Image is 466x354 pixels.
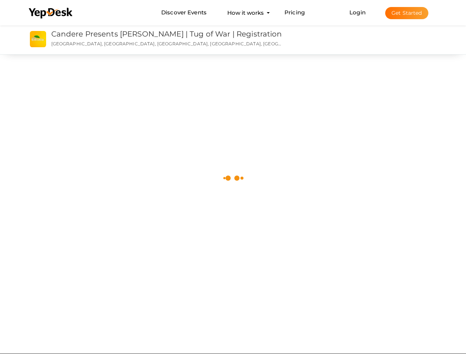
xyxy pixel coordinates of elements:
a: Pricing [284,6,305,20]
button: Get Started [385,7,428,19]
img: loading.svg [220,165,246,191]
a: Discover Events [161,6,207,20]
a: Login [349,9,366,16]
button: How it works [225,6,266,20]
